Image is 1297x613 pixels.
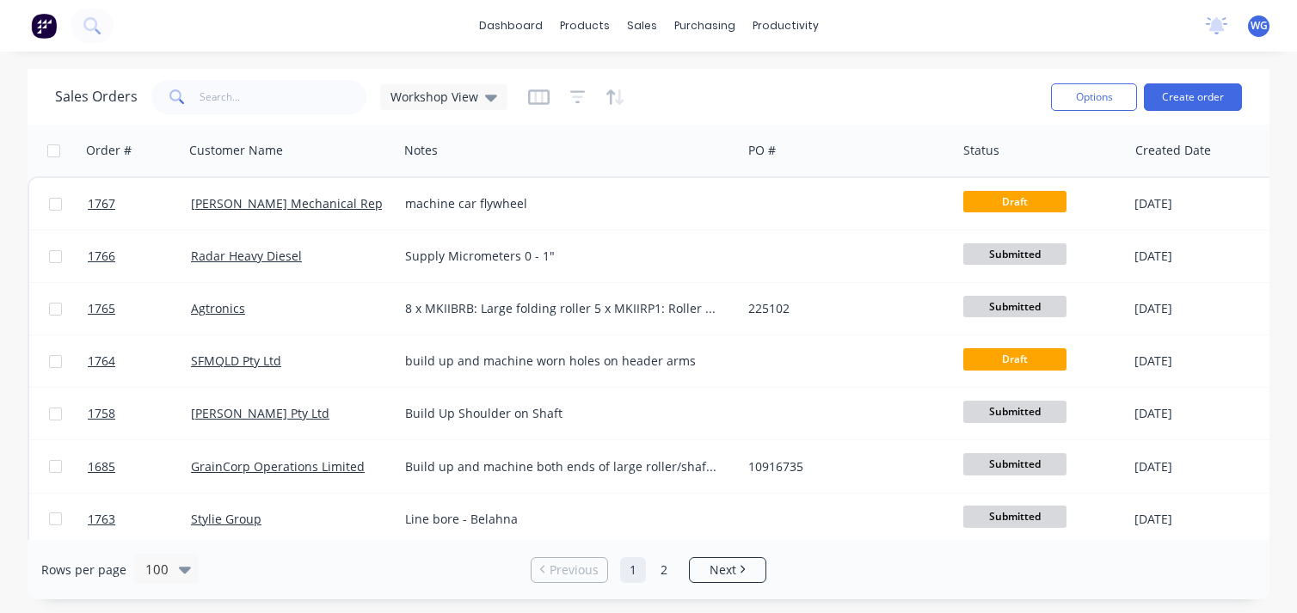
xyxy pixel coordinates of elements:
span: Submitted [963,506,1066,527]
div: [DATE] [1134,405,1263,422]
span: Next [710,561,736,579]
span: Submitted [963,401,1066,422]
span: 1763 [88,511,115,528]
div: build up and machine worn holes on header arms [405,352,718,370]
span: Submitted [963,453,1066,475]
span: Draft [963,191,1066,212]
div: Customer Name [189,142,283,159]
a: [PERSON_NAME] Mechanical Repairs [191,195,404,211]
a: 1758 [88,388,191,439]
span: WG [1251,18,1268,34]
a: 1764 [88,335,191,387]
div: Created Date [1135,142,1211,159]
div: Supply Micrometers 0 - 1" [405,248,718,265]
a: dashboard [470,13,551,39]
div: productivity [744,13,827,39]
img: Factory [31,13,57,39]
div: [DATE] [1134,195,1263,212]
a: 1685 [88,441,191,493]
div: PO # [748,142,776,159]
div: Build Up Shoulder on Shaft [405,405,718,422]
a: Agtronics [191,300,245,316]
span: Rows per page [41,561,126,579]
ul: Pagination [524,557,773,583]
span: Previous [550,561,599,579]
div: 10916735 [748,458,939,475]
a: 1765 [88,283,191,334]
a: 1766 [88,230,191,282]
span: Workshop View [390,88,478,106]
button: Options [1051,83,1137,111]
div: purchasing [666,13,744,39]
a: [PERSON_NAME] Pty Ltd [191,405,329,421]
a: Page 2 [651,557,677,583]
div: Order # [86,142,132,159]
div: [DATE] [1134,511,1263,528]
span: 1765 [88,300,115,317]
div: products [551,13,618,39]
div: sales [618,13,666,39]
a: 1767 [88,178,191,230]
div: Notes [404,142,438,159]
a: SFMQLD Pty Ltd [191,352,281,369]
span: Draft [963,348,1066,370]
div: Status [963,142,999,159]
div: [DATE] [1134,352,1263,370]
div: 225102 [748,300,939,317]
div: [DATE] [1134,248,1263,265]
button: Create order [1144,83,1242,111]
a: GrainCorp Operations Limited [191,458,365,475]
span: 1685 [88,458,115,475]
span: 1764 [88,352,115,370]
a: Next page [690,561,765,579]
span: Submitted [963,243,1066,265]
a: 1763 [88,493,191,545]
span: 1758 [88,405,115,422]
h1: Sales Orders [55,89,138,105]
a: Page 1 is your current page [620,557,646,583]
div: 8 x MKIIBRB: Large folding roller 5 x MKIIRP1: Roller pin (Clevis Pin) [405,300,718,317]
div: machine car flywheel [405,195,718,212]
a: Radar Heavy Diesel [191,248,302,264]
span: Submitted [963,296,1066,317]
div: [DATE] [1134,458,1263,475]
input: Search... [200,80,367,114]
a: Previous page [532,561,607,579]
span: 1766 [88,248,115,265]
a: Stylie Group [191,511,261,527]
span: 1767 [88,195,115,212]
div: Line bore - Belahna [405,511,718,528]
div: [DATE] [1134,300,1263,317]
div: Build up and machine both ends of large roller/shaft (80mm) [405,458,718,475]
